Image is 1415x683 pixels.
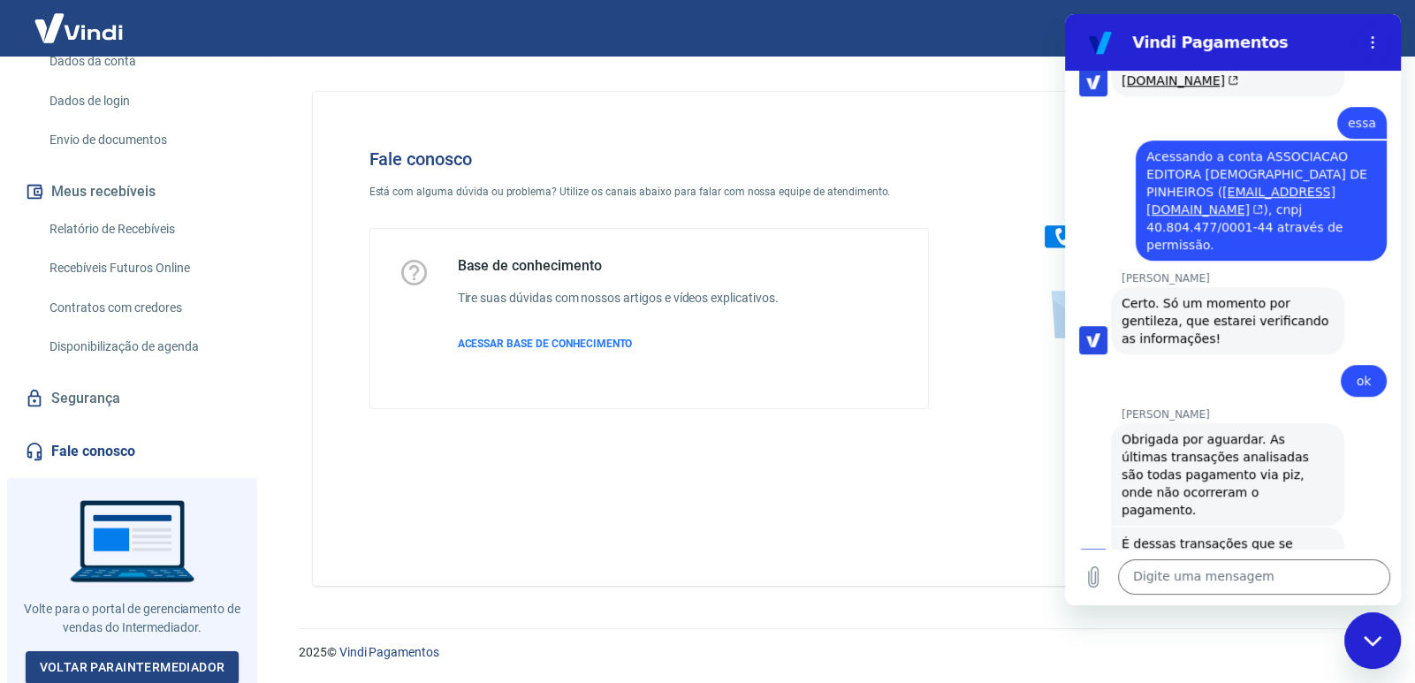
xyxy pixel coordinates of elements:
[458,336,779,352] a: ACESSAR BASE DE CONHECIMENTO
[1009,120,1278,356] img: Fale conosco
[42,122,243,158] a: Envio de documentos
[21,172,243,211] button: Meus recebíveis
[42,329,243,365] a: Disponibilização de agenda
[299,643,1373,662] p: 2025 ©
[42,43,243,80] a: Dados da conta
[458,289,779,307] h6: Tire suas dúvidas com nossos artigos e vídeos explicativos.
[339,645,439,659] a: Vindi Pagamentos
[21,432,243,471] a: Fale conosco
[21,379,243,418] a: Segurança
[458,338,633,350] span: ACESSAR BASE DE CONHECIMENTO
[1330,12,1394,45] button: Sair
[42,250,243,286] a: Recebíveis Futuros Online
[458,257,779,275] h5: Base de conhecimento
[42,211,243,247] a: Relatório de Recebíveis
[42,83,243,119] a: Dados de login
[42,290,243,326] a: Contratos com credores
[21,1,136,55] img: Vindi
[369,184,930,200] p: Está com alguma dúvida ou problema? Utilize os canais abaixo para falar com nossa equipe de atend...
[1065,14,1401,605] iframe: Janela de mensagens
[369,148,930,170] h4: Fale conosco
[1344,612,1401,669] iframe: Botão para abrir a janela de mensagens, conversa em andamento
